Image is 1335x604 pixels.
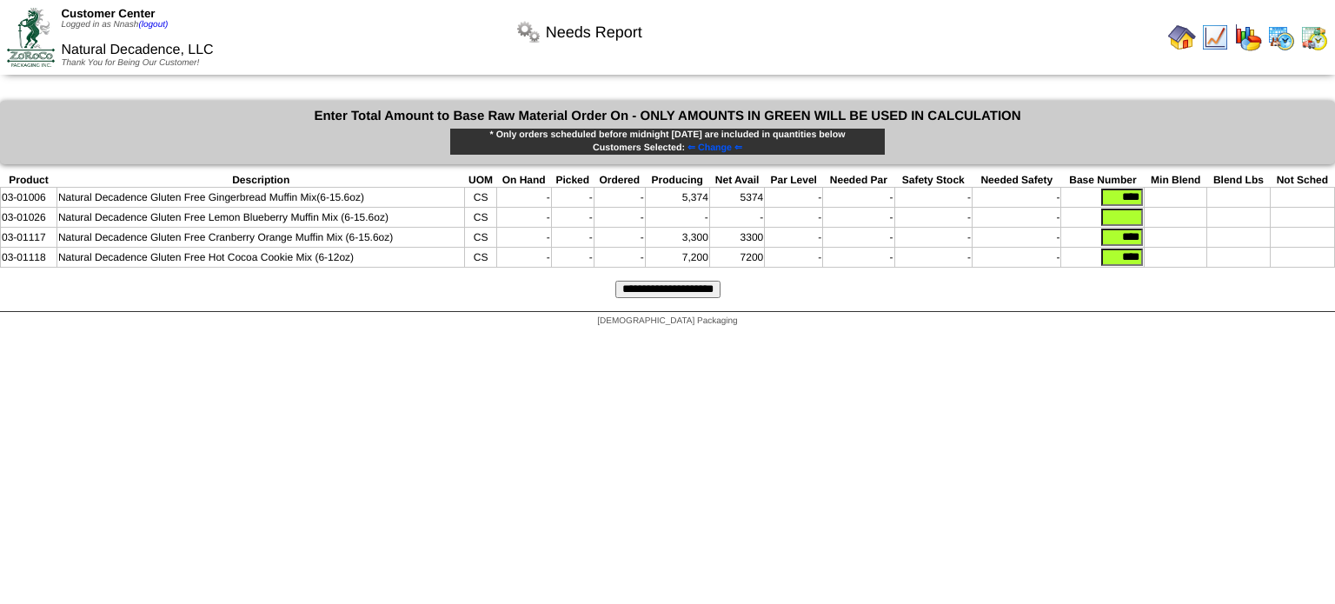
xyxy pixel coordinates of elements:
img: line_graph.gif [1201,23,1229,51]
td: - [496,228,551,248]
td: - [973,188,1061,208]
img: calendarprod.gif [1267,23,1295,51]
th: Blend Lbs [1207,173,1271,188]
span: Natural Decadence, LLC [61,43,213,57]
td: 7,200 [645,248,709,268]
td: - [765,208,823,228]
td: 5374 [709,188,764,208]
td: 03-01026 [1,208,57,228]
td: - [894,248,973,268]
th: Par Level [765,173,823,188]
th: Safety Stock [894,173,973,188]
th: Base Number [1061,173,1145,188]
td: - [496,188,551,208]
td: - [496,248,551,268]
td: 03-01118 [1,248,57,268]
td: - [765,228,823,248]
td: CS [465,208,496,228]
th: UOM [465,173,496,188]
td: - [765,248,823,268]
td: - [551,188,594,208]
td: - [894,228,973,248]
th: Net Avail [709,173,764,188]
td: - [594,188,645,208]
td: - [551,208,594,228]
img: ZoRoCo_Logo(Green%26Foil)%20jpg.webp [7,8,55,66]
th: Product [1,173,57,188]
th: Ordered [594,173,645,188]
td: - [594,248,645,268]
td: 7200 [709,248,764,268]
img: home.gif [1168,23,1196,51]
td: - [594,228,645,248]
td: - [496,208,551,228]
td: - [765,188,823,208]
td: Natural Decadence Gluten Free Gingerbread Muffin Mix(6-15.6oz) [56,188,465,208]
span: Needs Report [546,23,642,42]
td: - [551,248,594,268]
td: - [645,208,709,228]
td: - [894,188,973,208]
td: Natural Decadence Gluten Free Cranberry Orange Muffin Mix (6-15.6oz) [56,228,465,248]
td: CS [465,248,496,268]
td: - [973,208,1061,228]
td: - [551,228,594,248]
td: - [823,208,894,228]
td: - [823,188,894,208]
th: Description [56,173,465,188]
td: 3300 [709,228,764,248]
td: 03-01006 [1,188,57,208]
span: Customer Center [61,7,155,20]
th: Needed Par [823,173,894,188]
img: calendarinout.gif [1300,23,1328,51]
span: [DEMOGRAPHIC_DATA] Packaging [597,316,737,326]
th: Picked [551,173,594,188]
td: 5,374 [645,188,709,208]
td: - [823,228,894,248]
a: ⇐ Change ⇐ [685,143,742,153]
td: CS [465,228,496,248]
td: Natural Decadence Gluten Free Lemon Blueberry Muffin Mix (6-15.6oz) [56,208,465,228]
td: - [973,228,1061,248]
td: 3,300 [645,228,709,248]
td: - [709,208,764,228]
th: Min Blend [1145,173,1207,188]
td: - [823,248,894,268]
th: Not Sched [1270,173,1334,188]
td: - [973,248,1061,268]
td: 03-01117 [1,228,57,248]
td: CS [465,188,496,208]
th: Needed Safety [973,173,1061,188]
td: Natural Decadence Gluten Free Hot Cocoa Cookie Mix (6-12oz) [56,248,465,268]
span: ⇐ Change ⇐ [687,143,742,153]
th: On Hand [496,173,551,188]
span: Logged in as Nnash [61,20,168,30]
img: workflow.png [515,18,542,46]
img: graph.gif [1234,23,1262,51]
td: - [594,208,645,228]
div: * Only orders scheduled before midnight [DATE] are included in quantities below Customers Selected: [449,128,886,156]
a: (logout) [138,20,168,30]
td: - [894,208,973,228]
th: Producing [645,173,709,188]
span: Thank You for Being Our Customer! [61,58,199,68]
